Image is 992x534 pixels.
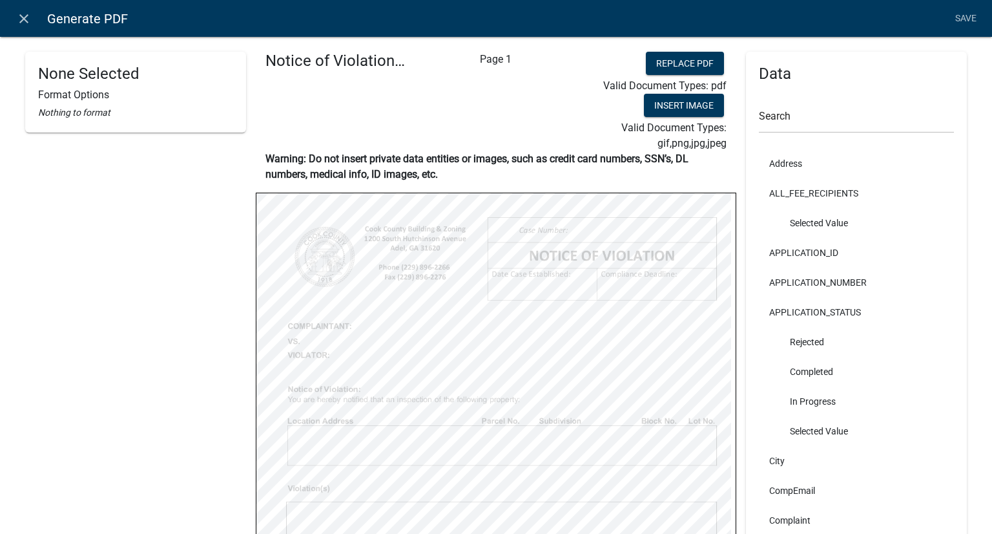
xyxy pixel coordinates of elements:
[759,416,954,446] li: Selected Value
[644,94,724,117] button: Insert Image
[759,446,954,476] li: City
[759,297,954,327] li: APPLICATION_STATUS
[16,11,32,27] i: close
[759,208,954,238] li: Selected Value
[759,178,954,208] li: ALL_FEE_RECIPIENTS
[47,6,128,32] span: Generate PDF
[759,357,954,387] li: Completed
[603,80,727,92] span: Valid Document Types: pdf
[38,89,233,101] h6: Format Options
[759,476,954,506] li: CompEmail
[38,65,233,83] h4: None Selected
[759,65,954,83] h4: Data
[759,327,954,357] li: Rejected
[759,387,954,416] li: In Progress
[646,52,724,75] button: Replace PDF
[480,53,512,65] span: Page 1
[265,52,406,70] h4: Notice of Violation.pdf
[759,268,954,297] li: APPLICATION_NUMBER
[949,6,982,31] a: Save
[621,122,727,149] span: Valid Document Types: gif,png,jpg,jpeg
[38,107,110,118] i: Nothing to format
[265,151,727,182] p: Warning: Do not insert private data entities or images, such as credit card numbers, SSN’s, DL nu...
[759,149,954,178] li: Address
[759,238,954,268] li: APPLICATION_ID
